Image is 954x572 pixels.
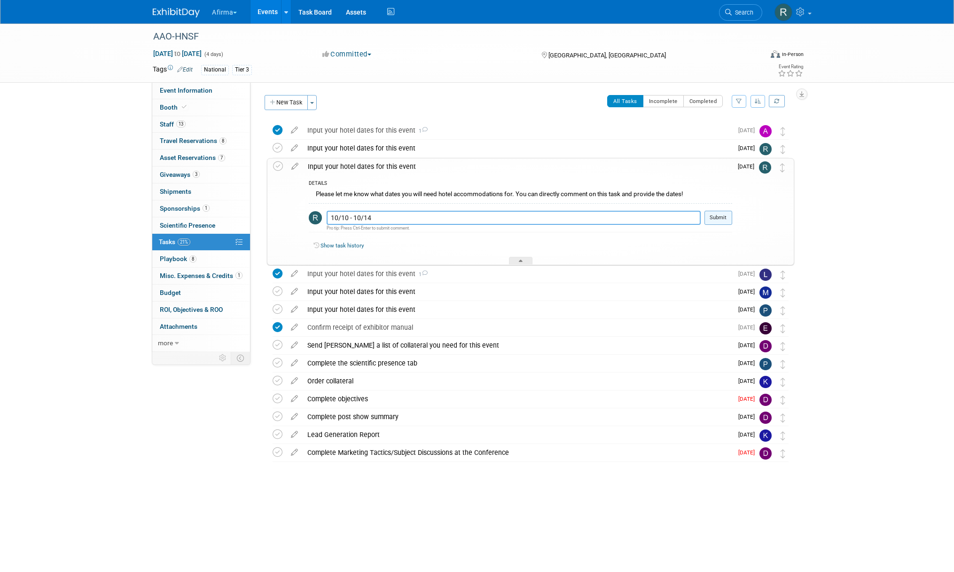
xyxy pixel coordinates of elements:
[152,183,250,200] a: Shipments
[203,51,223,57] span: (4 days)
[303,122,733,138] div: Input your hotel dates for this event
[759,358,772,370] img: Praveen Kaushik
[152,234,250,250] a: Tasks21%
[201,65,229,75] div: National
[160,154,225,161] span: Asset Reservations
[738,449,759,456] span: [DATE]
[782,51,804,58] div: In-Person
[160,87,212,94] span: Event Information
[152,335,250,351] a: more
[303,391,733,407] div: Complete objectives
[732,9,753,16] span: Search
[158,339,173,347] span: more
[160,171,200,178] span: Giveaways
[309,180,732,188] div: DETAILS
[152,217,250,234] a: Scientific Presence
[548,52,666,59] span: [GEOGRAPHIC_DATA], [GEOGRAPHIC_DATA]
[771,50,780,58] img: Format-Inperson.png
[160,222,215,229] span: Scientific Presence
[303,373,733,389] div: Order collateral
[193,171,200,178] span: 3
[309,188,732,203] div: Please let me know what dates you will need hotel accommodations for. You can directly comment on...
[759,412,772,424] img: Drew Smalley
[738,396,759,402] span: [DATE]
[719,4,762,21] a: Search
[415,128,428,134] span: 1
[286,126,303,135] a: edit
[781,288,785,297] i: Move task
[303,302,733,318] div: Input your hotel dates for this event
[235,272,242,279] span: 1
[759,322,772,334] img: Emma Mitchell
[738,413,759,420] span: [DATE]
[778,64,803,69] div: Event Rating
[182,104,187,110] i: Booth reservation complete
[215,352,231,364] td: Personalize Event Tab Strip
[738,342,759,349] span: [DATE]
[286,323,303,332] a: edit
[286,395,303,403] a: edit
[781,342,785,351] i: Move task
[177,66,193,73] a: Edit
[152,251,250,267] a: Playbook8
[286,377,303,385] a: edit
[286,144,303,152] a: edit
[781,431,785,440] i: Move task
[759,125,772,137] img: Adeeb Ansari
[152,285,250,301] a: Budget
[759,161,771,174] img: Randi LeBoyer
[759,286,772,299] img: Michelle Keilitz
[178,238,190,246] span: 21%
[286,413,303,421] a: edit
[738,127,759,134] span: [DATE]
[176,120,186,127] span: 13
[232,65,252,75] div: Tier 3
[759,376,772,388] img: Keirsten Davis
[153,64,193,75] td: Tags
[160,205,210,212] span: Sponsorships
[303,337,733,353] div: Send [PERSON_NAME] a list of collateral you need for this event
[769,95,785,107] a: Refresh
[286,359,303,367] a: edit
[189,255,196,262] span: 8
[303,284,733,300] div: Input your hotel dates for this event
[738,378,759,384] span: [DATE]
[286,287,303,296] a: edit
[160,323,197,330] span: Attachments
[152,318,250,335] a: Attachments
[173,50,182,57] span: to
[738,360,759,366] span: [DATE]
[759,269,772,281] img: Lauren Holland
[738,324,759,331] span: [DATE]
[286,430,303,439] a: edit
[153,8,200,17] img: ExhibitDay
[152,99,250,116] a: Booth
[152,167,250,183] a: Giveaways3
[153,49,202,58] span: [DATE] [DATE]
[781,145,785,154] i: Move task
[781,413,785,422] i: Move task
[707,49,804,63] div: Event Format
[303,159,732,175] div: Input your hotel dates for this event
[160,306,223,313] span: ROI, Objectives & ROO
[152,200,250,217] a: Sponsorships1
[738,306,759,313] span: [DATE]
[303,319,733,335] div: Confirm receipt of exhibitor manual
[321,242,364,249] a: Show task history
[160,188,191,195] span: Shipments
[780,163,785,172] i: Move task
[303,445,733,461] div: Complete Marketing Tactics/Subject Discussions at the Conference
[759,340,772,352] img: Drew Smalley
[781,396,785,405] i: Move task
[303,355,733,371] div: Complete the scientific presence tab
[152,268,250,284] a: Misc. Expenses & Credits1
[160,272,242,279] span: Misc. Expenses & Credits
[781,306,785,315] i: Move task
[704,211,732,225] button: Submit
[303,409,733,425] div: Complete post show summary
[781,270,785,279] i: Move task
[759,143,772,155] img: Rhonda Eickhoff
[781,449,785,458] i: Move task
[781,360,785,369] i: Move task
[152,302,250,318] a: ROI, Objectives & ROO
